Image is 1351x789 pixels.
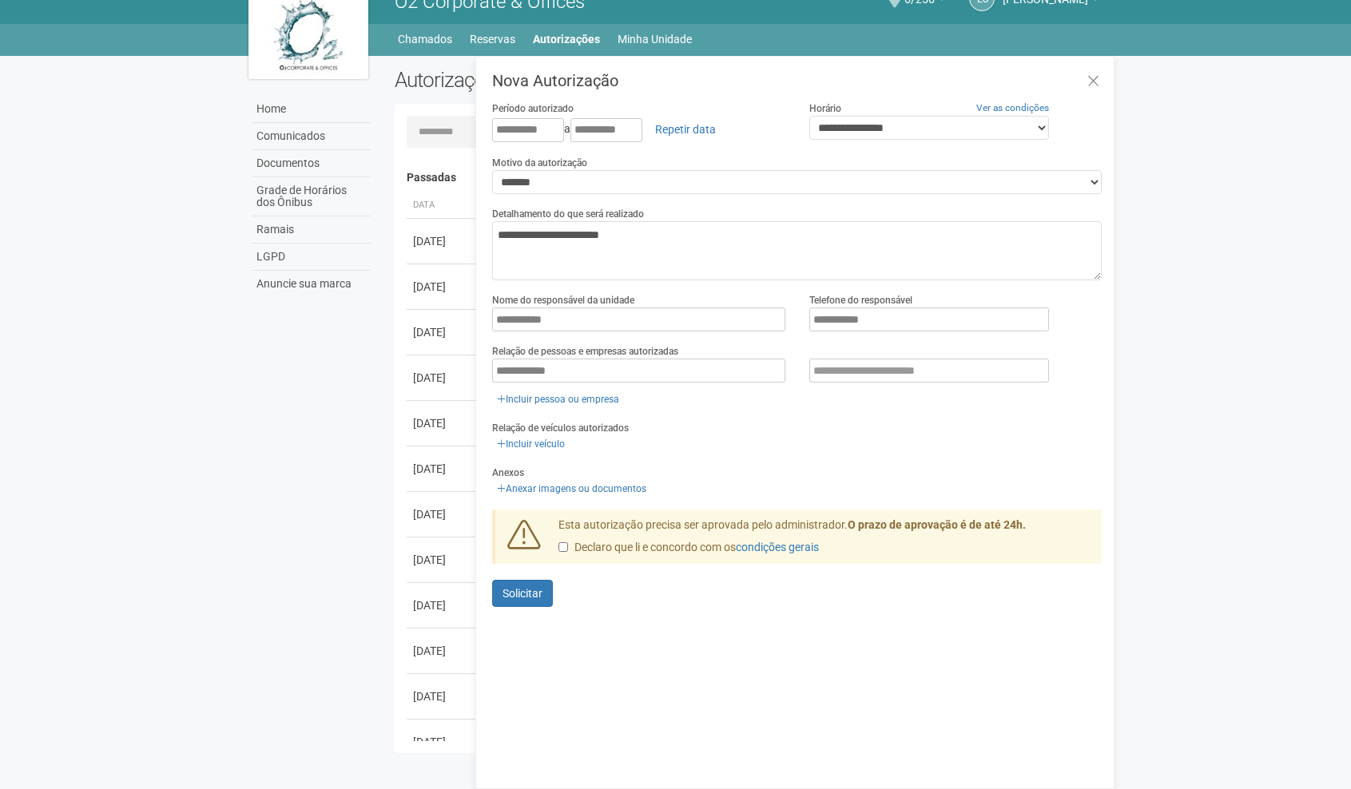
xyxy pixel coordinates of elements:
[413,370,472,386] div: [DATE]
[413,688,472,704] div: [DATE]
[413,233,472,249] div: [DATE]
[413,324,472,340] div: [DATE]
[252,150,371,177] a: Documentos
[398,28,452,50] a: Chamados
[413,461,472,477] div: [DATE]
[395,68,737,92] h2: Autorizações
[413,734,472,750] div: [DATE]
[407,172,1091,184] h4: Passadas
[645,116,726,143] a: Repetir data
[533,28,600,50] a: Autorizações
[252,123,371,150] a: Comunicados
[492,207,644,221] label: Detalhamento do que será realizado
[492,480,651,498] a: Anexar imagens ou documentos
[492,116,785,143] div: a
[413,643,472,659] div: [DATE]
[736,541,819,553] a: condições gerais
[492,101,574,116] label: Período autorizado
[252,96,371,123] a: Home
[558,542,568,552] input: Declaro que li e concordo com oscondições gerais
[413,506,472,522] div: [DATE]
[809,293,912,307] label: Telefone do responsável
[470,28,515,50] a: Reservas
[252,216,371,244] a: Ramais
[976,102,1049,113] a: Ver as condições
[848,518,1026,531] strong: O prazo de aprovação é de até 24h.
[413,552,472,568] div: [DATE]
[492,156,587,170] label: Motivo da autorização
[252,244,371,271] a: LGPD
[413,279,472,295] div: [DATE]
[492,435,570,453] a: Incluir veículo
[492,293,634,307] label: Nome do responsável da unidade
[503,587,542,600] span: Solicitar
[492,580,553,607] button: Solicitar
[492,466,524,480] label: Anexos
[809,101,841,116] label: Horário
[546,517,1103,564] div: Esta autorização precisa ser aprovada pelo administrador.
[413,597,472,613] div: [DATE]
[558,540,819,556] label: Declaro que li e concordo com os
[492,344,678,359] label: Relação de pessoas e empresas autorizadas
[492,73,1102,89] h3: Nova Autorização
[618,28,692,50] a: Minha Unidade
[252,271,371,297] a: Anuncie sua marca
[492,391,624,408] a: Incluir pessoa ou empresa
[407,192,479,219] th: Data
[413,415,472,431] div: [DATE]
[252,177,371,216] a: Grade de Horários dos Ônibus
[492,421,629,435] label: Relação de veículos autorizados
